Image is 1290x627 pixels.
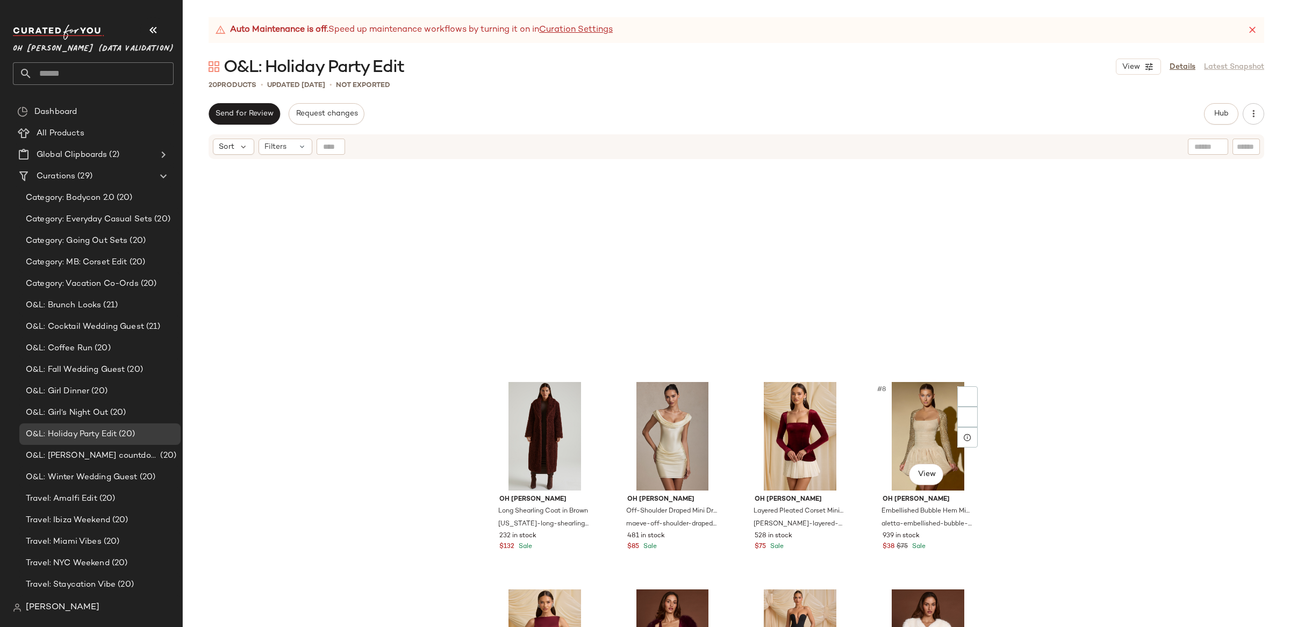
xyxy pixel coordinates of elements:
span: Sale [517,543,532,550]
span: (29) [75,170,92,183]
span: Oh [PERSON_NAME] [499,495,590,505]
button: Request changes [289,103,364,125]
span: Category: MB: Corset Edit [26,256,127,269]
img: cfy_white_logo.C9jOOHJF.svg [13,25,104,40]
span: • [261,80,263,91]
button: View [909,464,943,485]
span: (20) [97,493,116,505]
span: O&L: Brunch Looks [26,299,101,312]
span: (20) [138,471,156,484]
span: $38 [883,542,894,552]
span: Category: Going Out Sets [26,235,127,247]
span: (20) [92,342,111,355]
span: O&L: Holiday Party Edit [26,428,117,441]
img: svg%3e [13,603,21,612]
span: O&L: Coffee Run [26,342,92,355]
span: $85 [627,542,639,552]
span: [PERSON_NAME] [26,601,99,614]
span: Oh [PERSON_NAME] [627,495,718,505]
span: O&L: Girl’s Night Out [26,407,108,419]
span: 528 in stock [755,531,792,541]
span: (20) [110,514,128,527]
span: Oh [PERSON_NAME] [755,495,845,505]
span: Travel: Staycation Vibe [26,579,116,591]
span: Sort [219,141,234,153]
span: (20) [152,213,170,226]
button: Send for Review [209,103,280,125]
button: View [1116,59,1161,75]
p: Not Exported [336,80,390,91]
span: maeve-off-shoulder-draped-mini-dress-ivory [626,520,717,529]
span: Category: Vacation Co-Ords [26,278,139,290]
img: darline-layered-pleated-corset-mini-dress-wine-red_1_241204033354.jpg [746,382,854,491]
span: [US_STATE]-long-shearling-coat-brown [498,520,589,529]
span: Filters [264,141,286,153]
span: Sale [641,543,657,550]
span: Curations [37,170,75,183]
img: maeve-off-shoulder-draped-mini-dress-ivory_1_250410112530.jpg [619,382,727,491]
span: $75 [755,542,766,552]
span: (20) [110,557,128,570]
span: (20) [127,256,146,269]
span: O&L: Cocktail Wedding Guest [26,321,144,333]
span: Dashboard [34,106,77,118]
span: 939 in stock [883,531,920,541]
span: (20) [125,364,143,376]
span: $132 [499,542,514,552]
span: (20) [158,450,176,462]
span: View [917,470,935,479]
span: Travel: Miami Vibes [26,536,102,548]
img: svg%3e [209,61,219,72]
span: Sale [910,543,926,550]
span: 20 [209,82,217,89]
span: Oh [PERSON_NAME] (Data Validation) [13,37,174,56]
span: O&L: [PERSON_NAME] countdown [26,450,158,462]
div: Products [209,80,256,91]
span: (20) [102,536,120,548]
span: (20) [108,407,126,419]
span: 232 in stock [499,531,536,541]
span: [PERSON_NAME]-layered-pleated-corset-mini-dress-wine-red [754,520,844,529]
span: O&L: Fall Wedding Guest [26,364,125,376]
span: Request changes [295,110,357,118]
span: Travel: NYC Weekend [26,557,110,570]
span: O&L: Winter Wedding Guest [26,471,138,484]
span: (20) [89,385,107,398]
span: (20) [117,428,135,441]
span: (2) [107,149,119,161]
a: Curation Settings [539,24,613,37]
span: (20) [127,235,146,247]
span: Layered Pleated Corset Mini Dress in Wine Red [754,507,844,516]
span: (21) [144,321,161,333]
span: Embellished Bubble Hem Mini Dress in Gold [881,507,972,516]
button: Hub [1204,103,1238,125]
img: 7758_3_Brown-Teddy-Longline-Coat.jpg [491,382,599,491]
span: $75 [897,542,908,552]
span: aletta-embellished-bubble-hem-mini-dress-gold [881,520,972,529]
img: svg%3e [17,106,28,117]
span: Global Clipboards [37,149,107,161]
span: Category: Bodycon 2.0 [26,192,114,204]
span: Travel: Amalfi Edit [26,493,97,505]
strong: Auto Maintenance is off. [230,24,328,37]
span: Oh [PERSON_NAME] [883,495,973,505]
span: Off-Shoulder Draped Mini Dress in Ivory [626,507,717,516]
span: O&L: Girl Dinner [26,385,89,398]
span: Sale [768,543,784,550]
span: All Products [37,127,84,140]
p: updated [DATE] [267,80,325,91]
span: View [1122,63,1140,71]
span: Hub [1214,110,1229,118]
span: 481 in stock [627,531,665,541]
span: Category: Everyday Casual Sets [26,213,152,226]
a: Details [1170,61,1195,73]
span: (21) [101,299,118,312]
span: O&L: Holiday Party Edit [224,57,404,78]
span: • [329,80,332,91]
div: Speed up maintenance workflows by turning it on in [215,24,613,37]
span: (20) [116,579,134,591]
span: Travel: Ibiza Weekend [26,514,110,527]
span: (20) [139,278,157,290]
span: Long Shearling Coat in Brown [498,507,588,516]
span: (20) [114,192,133,204]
